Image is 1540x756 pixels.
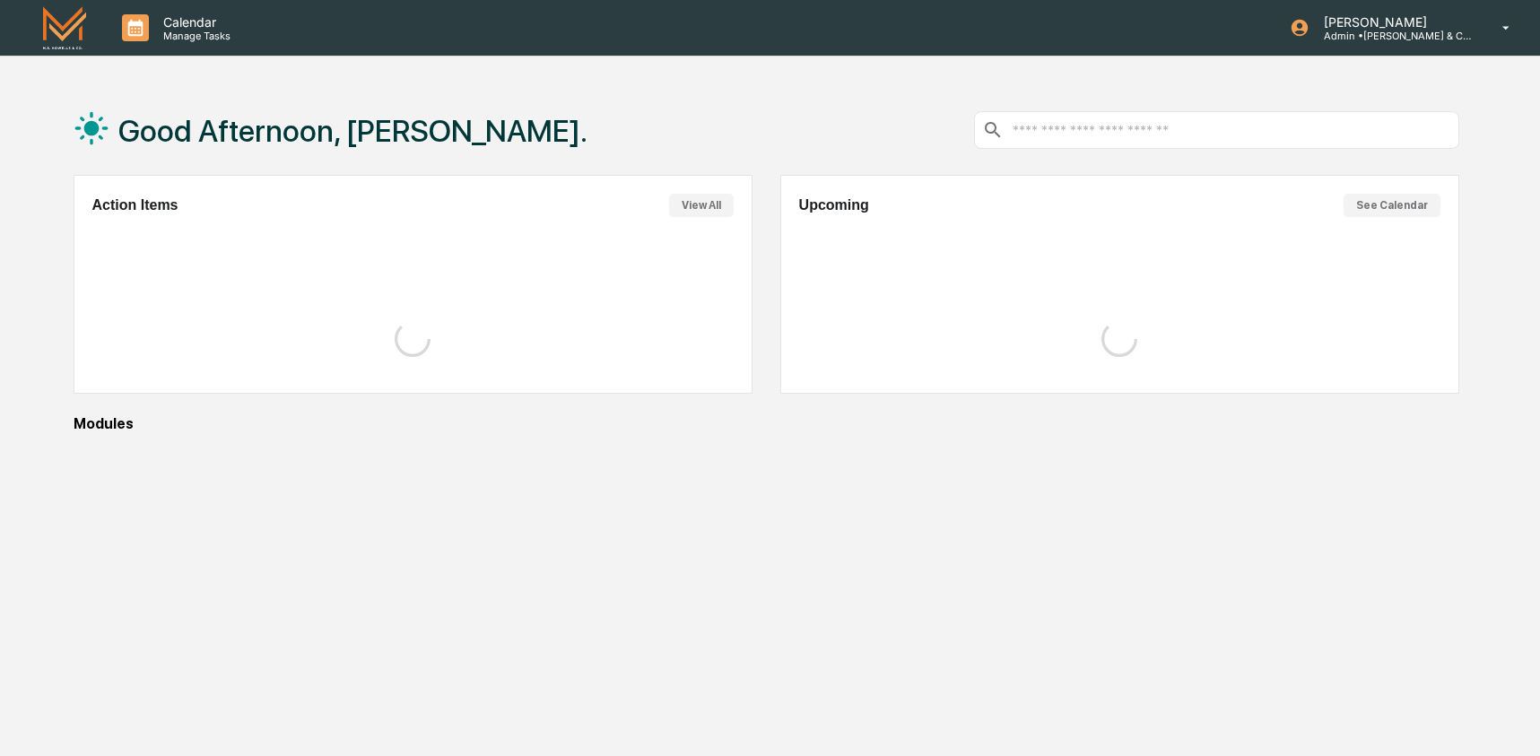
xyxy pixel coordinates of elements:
[43,6,86,48] img: logo
[149,30,239,42] p: Manage Tasks
[669,194,734,217] button: View All
[1309,14,1476,30] p: [PERSON_NAME]
[92,197,178,213] h2: Action Items
[799,197,869,213] h2: Upcoming
[1309,30,1476,42] p: Admin • [PERSON_NAME] & Co. - BD
[118,113,587,149] h1: Good Afternoon, [PERSON_NAME].
[1344,194,1440,217] button: See Calendar
[74,415,1459,432] div: Modules
[149,14,239,30] p: Calendar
